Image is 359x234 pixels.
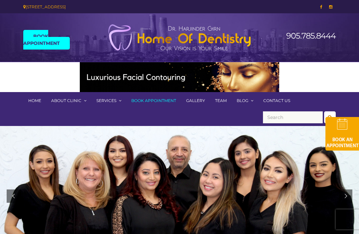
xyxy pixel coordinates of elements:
[325,117,359,151] img: book-an-appointment-hod-gld.png
[126,92,181,109] a: Book Appointment
[80,62,279,92] img: Medspa-Banner-Virtual-Consultation-2-1.gif
[286,31,336,41] a: 905.785.8444
[105,24,254,51] img: Home of Dentistry
[23,92,46,109] a: Home
[263,111,323,123] input: Search
[46,92,91,109] a: About Clinic
[232,92,258,109] a: Blog
[23,30,70,50] a: Book Appointment
[23,3,175,10] div: [STREET_ADDRESS]
[258,92,295,109] a: Contact Us
[91,92,126,109] a: Services
[181,92,210,109] a: Gallery
[210,92,232,109] a: Team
